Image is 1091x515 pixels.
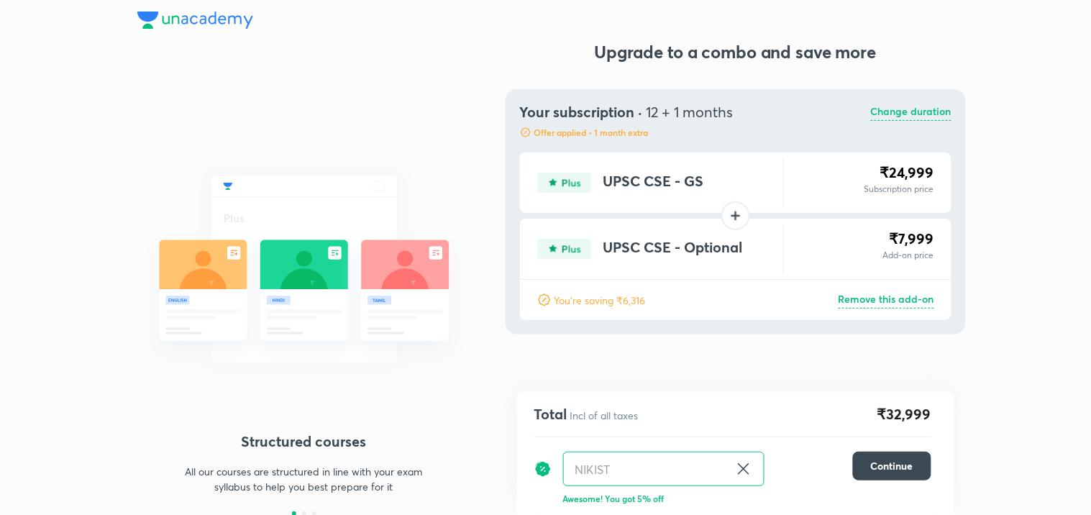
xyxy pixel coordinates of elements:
[880,163,934,182] span: ₹24,999
[534,127,649,138] p: Offer applied • 1 month extra
[564,452,729,486] input: Have a referral code?
[534,452,552,486] img: discount
[877,404,931,425] span: ₹32,999
[871,459,913,473] span: Continue
[537,293,552,307] img: discount
[563,492,931,505] p: Awesome! You got 5% off
[179,464,429,494] p: All our courses are structured in line with your exam syllabus to help you best prepare for it
[537,173,592,193] img: type
[517,40,954,63] h3: Upgrade to a combo and save more
[839,291,934,309] p: Remove this add-on
[520,104,734,121] h4: Your subscription ·
[137,144,471,394] img: daily_live_classes_be8fa5af21.svg
[534,404,567,424] h4: Total
[537,239,592,259] img: type
[603,239,743,259] h4: UPSC CSE - Optional
[520,127,531,138] img: discount
[871,104,951,121] p: Change duration
[137,12,253,29] img: Company Logo
[647,102,734,122] span: 12 + 1 months
[137,431,471,452] h4: Structured courses
[570,409,638,423] p: Incl of all taxes
[890,229,934,248] span: ₹7,999
[603,173,704,193] h4: UPSC CSE - GS
[883,249,934,262] p: Add-on price
[864,183,934,196] p: Subscription price
[554,293,646,308] p: You're saving ₹6,316
[853,452,931,480] button: Continue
